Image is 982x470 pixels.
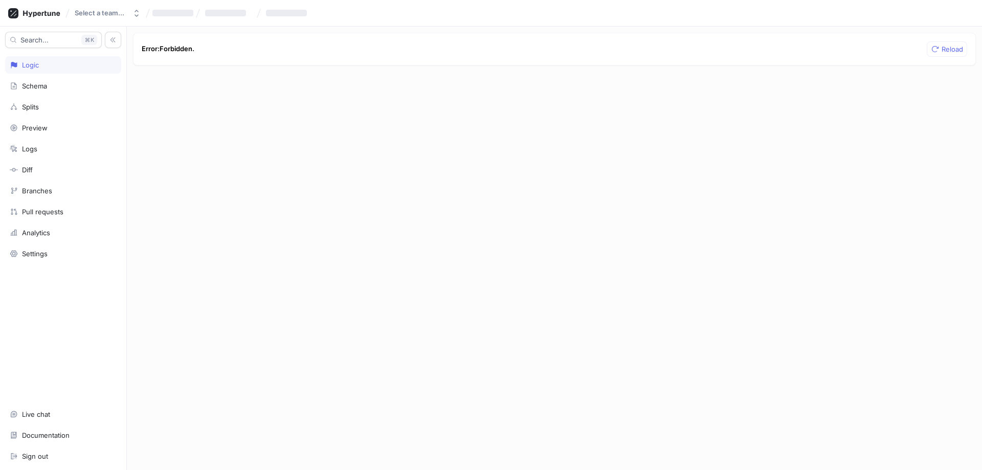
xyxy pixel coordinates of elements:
span: ‌ [266,10,307,16]
div: Documentation [22,431,70,439]
div: Settings [22,250,48,258]
div: Analytics [22,229,50,237]
div: Live chat [22,410,50,418]
p: Error: Forbidden. [142,44,194,54]
span: ‌ [205,10,246,16]
button: ‌ [201,5,254,21]
div: Splits [22,103,39,111]
button: Select a team... [71,5,145,21]
button: Search...K [5,32,102,48]
div: Diff [22,166,33,174]
div: Preview [22,124,48,132]
span: Search... [20,37,49,43]
button: ‌ [262,5,315,21]
div: Logs [22,145,37,153]
div: Pull requests [22,208,63,216]
div: Sign out [22,452,48,460]
div: Select a team... [75,9,124,17]
div: Branches [22,187,52,195]
span: Reload [942,46,963,52]
button: Reload [927,41,967,57]
span: ‌ [152,10,193,16]
div: K [81,35,97,45]
div: Logic [22,61,39,69]
div: Schema [22,82,47,90]
a: Documentation [5,427,121,444]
